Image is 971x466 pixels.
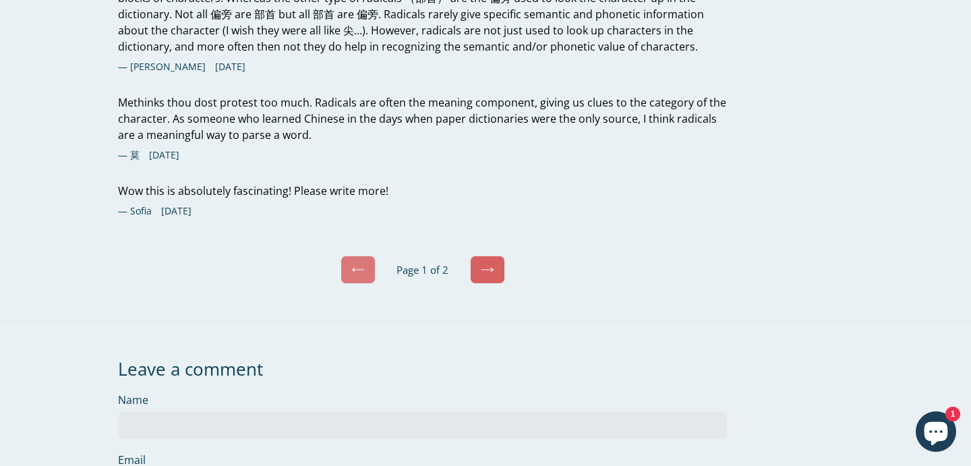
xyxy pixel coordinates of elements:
[118,94,727,143] p: Methinks thou dost protest too much. Radicals are often the meaning component, giving us clues to...
[118,359,727,380] h2: Leave a comment
[118,183,727,199] p: Wow this is absolutely fascinating! Please write more!
[215,60,245,73] time: [DATE]
[118,392,727,408] label: Name
[118,204,152,217] span: Sofia
[149,148,179,161] time: [DATE]
[912,411,960,455] inbox-online-store-chat: Shopify online store chat
[118,148,140,161] span: 莫
[118,60,206,73] span: [PERSON_NAME]
[161,204,192,217] time: [DATE]
[378,262,467,278] li: Page 1 of 2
